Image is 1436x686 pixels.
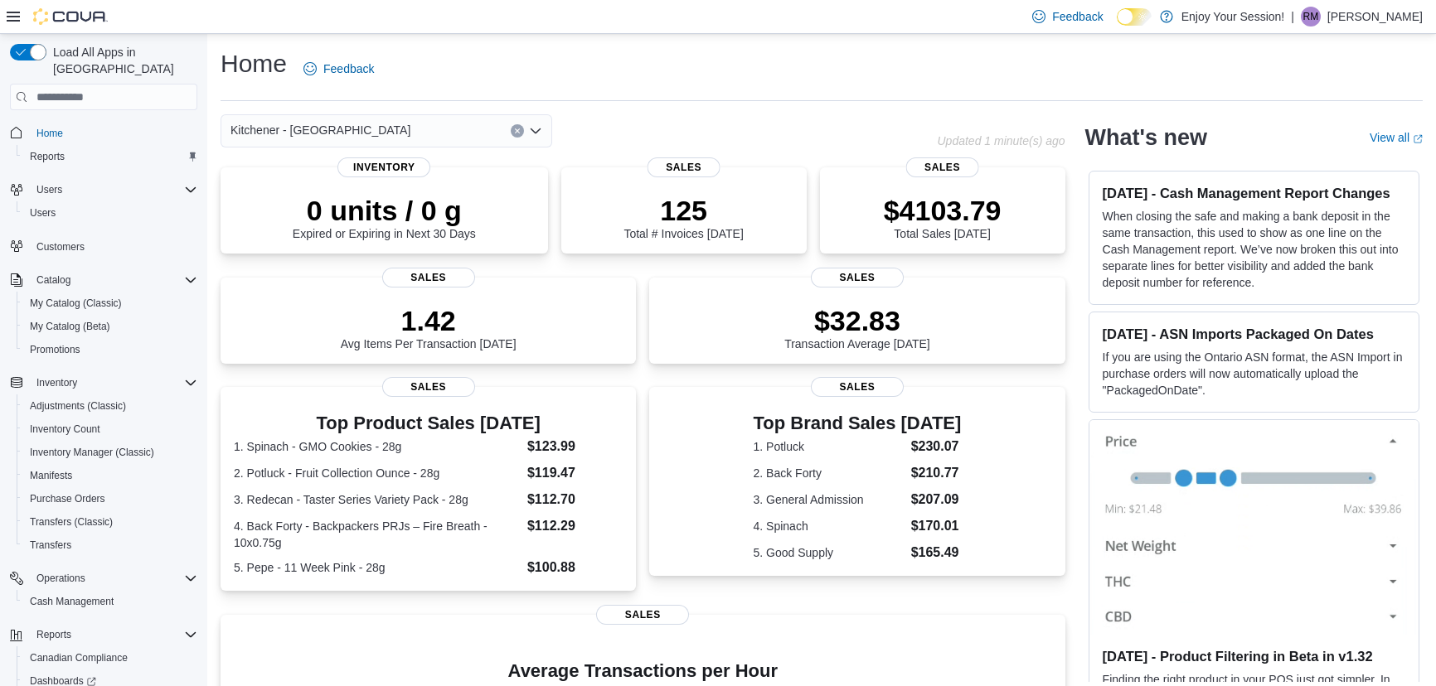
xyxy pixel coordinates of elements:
p: | [1291,7,1294,27]
span: Inventory Count [23,419,197,439]
dd: $230.07 [911,437,962,457]
button: Inventory Manager (Classic) [17,441,204,464]
span: My Catalog (Beta) [23,316,197,336]
img: Cova [33,8,108,25]
button: Manifests [17,464,204,487]
button: Canadian Compliance [17,646,204,669]
a: Transfers (Classic) [23,512,119,532]
h3: [DATE] - Product Filtering in Beta in v1.32 [1103,648,1405,664]
dt: 2. Back Forty [754,465,905,481]
dd: $207.09 [911,490,962,510]
span: Dark Mode [1117,26,1118,27]
span: Users [23,203,197,223]
span: Sales [647,157,720,177]
a: Customers [30,237,91,257]
span: Adjustments (Classic) [23,396,197,416]
dd: $112.29 [527,516,623,536]
dt: 1. Potluck [754,438,905,455]
span: Customers [36,240,85,254]
p: 125 [623,194,743,227]
dt: 3. General Admission [754,491,905,508]
span: Inventory [30,373,197,393]
span: Sales [382,377,475,397]
div: Transaction Average [DATE] [784,304,930,350]
span: Promotions [30,343,80,356]
span: Cash Management [23,592,197,611]
span: Adjustments (Classic) [30,399,126,413]
dd: $112.70 [527,490,623,510]
a: My Catalog (Beta) [23,316,117,336]
a: Users [23,203,62,223]
dt: 2. Potluck - Fruit Collection Ounce - 28g [234,465,521,481]
span: My Catalog (Beta) [30,320,110,333]
span: Inventory Count [30,423,100,436]
dd: $100.88 [527,558,623,577]
button: Customers [3,234,204,258]
a: Promotions [23,340,87,360]
span: Manifests [30,469,72,482]
button: Inventory Count [17,418,204,441]
span: Sales [905,157,979,177]
button: Inventory [30,373,84,393]
span: Reports [30,625,197,645]
h3: [DATE] - ASN Imports Packaged On Dates [1103,326,1405,342]
a: Inventory Count [23,419,107,439]
dt: 3. Redecan - Taster Series Variety Pack - 28g [234,491,521,508]
span: Reports [23,147,197,167]
span: Kitchener - [GEOGRAPHIC_DATA] [230,120,410,140]
svg: External link [1413,134,1423,144]
a: Transfers [23,535,78,555]
div: Rahil Mansuri [1301,7,1321,27]
span: Manifests [23,466,197,486]
span: Home [36,127,63,140]
p: Enjoy Your Session! [1181,7,1285,27]
span: Catalog [36,273,70,287]
span: RM [1303,7,1319,27]
button: Clear input [511,124,524,138]
a: Manifests [23,466,79,486]
div: Total Sales [DATE] [884,194,1002,240]
p: $32.83 [784,304,930,337]
dd: $123.99 [527,437,623,457]
span: Canadian Compliance [23,648,197,668]
dd: $165.49 [911,543,962,563]
span: Users [30,180,197,200]
a: Feedback [297,52,381,85]
p: [PERSON_NAME] [1327,7,1423,27]
dt: 4. Back Forty - Backpackers PRJs – Fire Breath - 10x0.75g [234,518,521,551]
span: Home [30,122,197,143]
span: Users [30,206,56,220]
dd: $119.47 [527,463,623,483]
a: My Catalog (Classic) [23,293,129,313]
span: Inventory [36,376,77,389]
span: Users [36,183,62,196]
a: Cash Management [23,592,120,611]
a: Canadian Compliance [23,648,134,668]
a: Reports [23,147,71,167]
dt: 1. Spinach - GMO Cookies - 28g [234,438,521,455]
span: Sales [811,268,904,287]
span: Promotions [23,340,197,360]
button: Users [17,201,204,225]
p: 1.42 [341,304,517,337]
a: Adjustments (Classic) [23,396,133,416]
dt: 4. Spinach [754,518,905,534]
span: Reports [36,628,71,641]
span: Feedback [323,60,374,77]
button: My Catalog (Beta) [17,315,204,338]
button: Users [30,180,69,200]
button: Home [3,120,204,144]
dd: $170.01 [911,516,962,536]
a: View allExternal link [1370,131,1423,144]
p: Updated 1 minute(s) ago [937,134,1065,147]
button: Transfers (Classic) [17,510,204,534]
span: Load All Apps in [GEOGRAPHIC_DATA] [46,44,197,77]
button: My Catalog (Classic) [17,292,204,315]
button: Operations [3,567,204,590]
button: Purchase Orders [17,487,204,510]
button: Catalog [3,268,204,292]
span: Canadian Compliance [30,651,128,664]
a: Inventory Manager (Classic) [23,442,161,462]
div: Expired or Expiring in Next 30 Days [293,194,476,240]
h2: What's new [1085,124,1207,151]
